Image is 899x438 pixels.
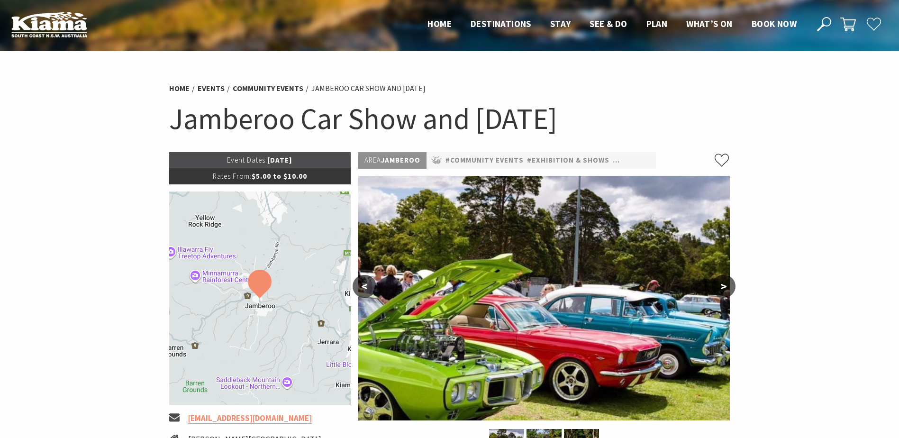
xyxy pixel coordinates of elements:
[227,155,267,164] span: Event Dates:
[550,18,571,29] span: Stay
[213,172,252,181] span: Rates From:
[169,83,190,93] a: Home
[427,18,452,29] span: Home
[169,100,730,138] h1: Jamberoo Car Show and [DATE]
[418,17,806,32] nav: Main Menu
[233,83,303,93] a: Community Events
[358,176,730,420] img: Jamberoo Car Show
[590,18,627,29] span: See & Do
[188,413,312,424] a: [EMAIL_ADDRESS][DOMAIN_NAME]
[527,155,609,166] a: #Exhibition & Shows
[358,152,427,169] p: Jamberoo
[364,155,381,164] span: Area
[11,11,87,37] img: Kiama Logo
[752,18,797,29] span: Book now
[311,82,426,95] li: Jamberoo Car Show and [DATE]
[198,83,225,93] a: Events
[712,275,736,298] button: >
[613,155,656,166] a: #Festivals
[686,18,733,29] span: What’s On
[445,155,524,166] a: #Community Events
[353,275,376,298] button: <
[169,152,351,168] p: [DATE]
[471,18,531,29] span: Destinations
[646,18,668,29] span: Plan
[169,168,351,184] p: $5.00 to $10.00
